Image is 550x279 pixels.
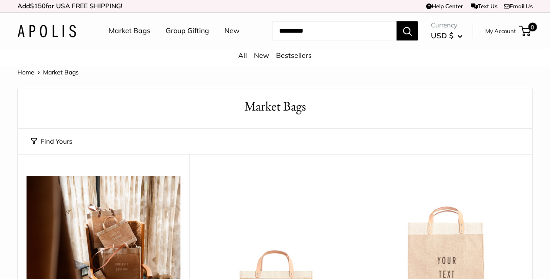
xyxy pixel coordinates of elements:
[109,24,150,37] a: Market Bags
[166,24,209,37] a: Group Gifting
[528,23,537,31] span: 0
[520,26,531,36] a: 0
[471,3,497,10] a: Text Us
[431,29,463,43] button: USD $
[31,135,72,148] button: Find Yours
[504,3,533,10] a: Email Us
[397,21,418,40] button: Search
[485,26,516,36] a: My Account
[17,67,79,78] nav: Breadcrumb
[426,3,463,10] a: Help Center
[272,21,397,40] input: Search...
[43,68,79,76] span: Market Bags
[17,25,76,37] img: Apolis
[431,31,453,40] span: USD $
[224,24,240,37] a: New
[30,2,46,10] span: $150
[254,51,269,60] a: New
[238,51,247,60] a: All
[431,19,463,31] span: Currency
[17,68,34,76] a: Home
[31,97,519,116] h1: Market Bags
[276,51,312,60] a: Bestsellers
